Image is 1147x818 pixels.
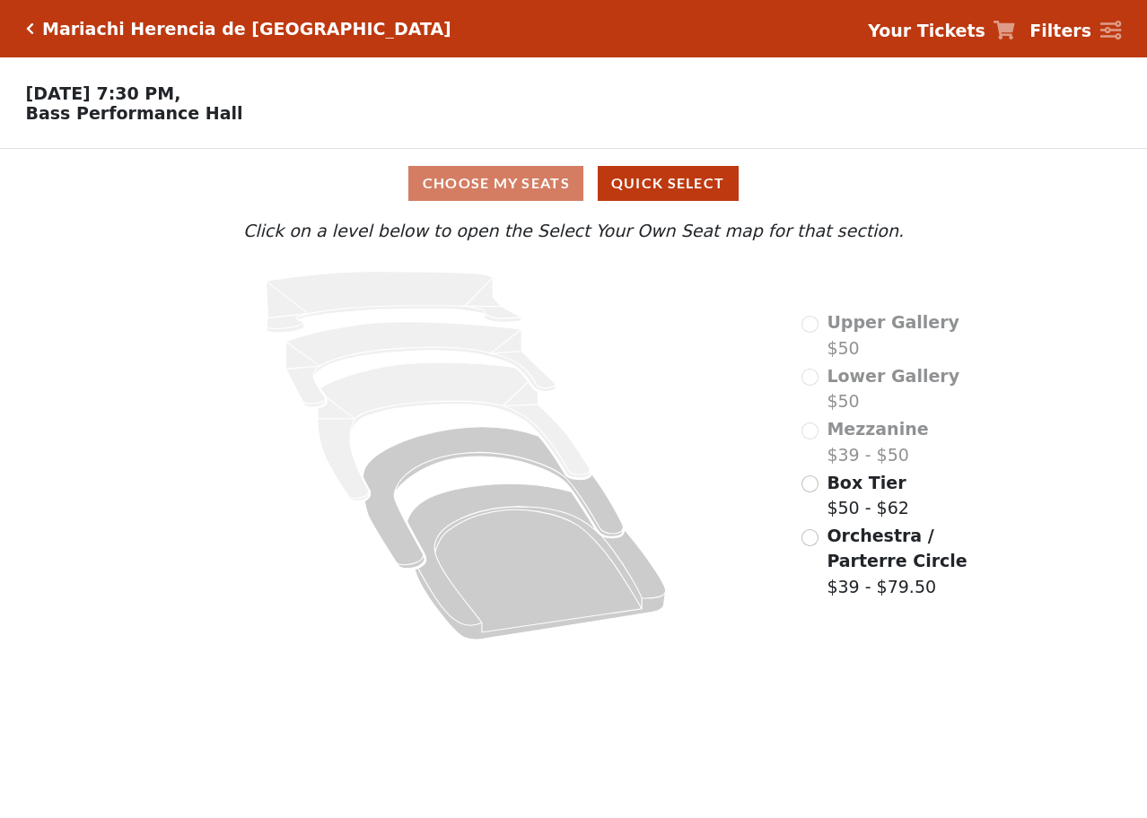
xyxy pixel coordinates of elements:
[827,366,959,386] span: Lower Gallery
[827,419,928,439] span: Mezzanine
[827,416,928,467] label: $39 - $50
[868,18,1015,44] a: Your Tickets
[827,523,991,600] label: $39 - $79.50
[286,322,556,407] path: Lower Gallery - Seats Available: 0
[42,19,451,39] h5: Mariachi Herencia de [GEOGRAPHIC_DATA]
[26,22,34,35] a: Click here to go back to filters
[827,473,906,492] span: Box Tier
[827,526,967,571] span: Orchestra / Parterre Circle
[868,21,985,40] strong: Your Tickets
[156,218,991,244] p: Click on a level below to open the Select Your Own Seat map for that section.
[827,363,959,414] label: $50
[266,272,521,333] path: Upper Gallery - Seats Available: 0
[407,484,666,640] path: Orchestra / Parterre Circle - Seats Available: 644
[827,470,908,521] label: $50 - $62
[1029,21,1091,40] strong: Filters
[827,309,959,361] label: $50
[1029,18,1121,44] a: Filters
[827,312,959,332] span: Upper Gallery
[598,166,739,201] button: Quick Select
